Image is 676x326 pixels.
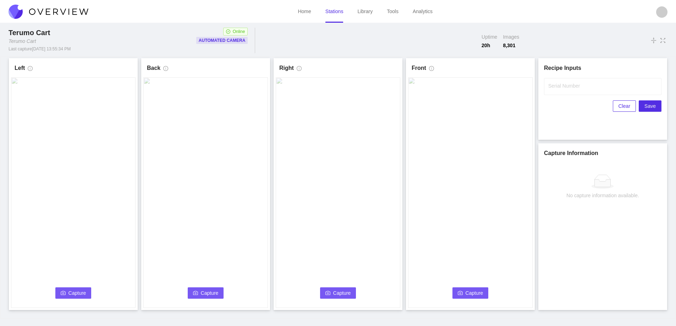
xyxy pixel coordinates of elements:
span: 8,301 [503,42,519,49]
h1: Right [279,64,294,72]
a: Library [357,9,373,14]
span: info-circle [429,66,434,74]
button: Save [639,100,661,112]
span: fullscreen [660,37,666,44]
h1: Left [15,64,25,72]
button: cameraCapture [188,287,224,299]
span: info-circle [297,66,302,74]
button: cameraCapture [452,287,489,299]
a: Tools [387,9,399,14]
a: Stations [325,9,344,14]
span: Uptime [482,33,497,40]
button: Clear [613,100,636,112]
span: Clear [619,102,630,110]
span: info-circle [28,66,33,74]
button: cameraCapture [55,287,92,299]
span: camera [193,291,198,296]
span: Images [503,33,519,40]
div: Terumo Cart [9,38,36,45]
div: Last capture [DATE] 13:55:34 PM [9,46,71,52]
span: Capture [333,289,351,297]
img: Overview [9,5,88,19]
h1: Recipe Inputs [544,64,661,72]
span: Capture [466,289,483,297]
h1: Back [147,64,160,72]
span: camera [458,291,463,296]
span: Capture [201,289,219,297]
p: Automated Camera [199,37,246,44]
span: vertical-align-middle [650,36,657,45]
a: Home [298,9,311,14]
label: Serial Number [548,82,580,89]
h1: Capture Information [544,149,661,158]
button: cameraCapture [320,287,356,299]
span: Terumo Cart [9,29,50,37]
span: Save [644,102,656,110]
h1: Front [412,64,426,72]
span: Online [233,28,245,35]
div: No capture information available. [566,192,639,199]
span: Capture [68,289,86,297]
span: check-circle [226,29,230,34]
a: Analytics [413,9,433,14]
span: 20 h [482,42,497,49]
span: info-circle [163,66,168,74]
div: Terumo Cart [9,28,53,38]
span: camera [325,291,330,296]
span: camera [61,291,66,296]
